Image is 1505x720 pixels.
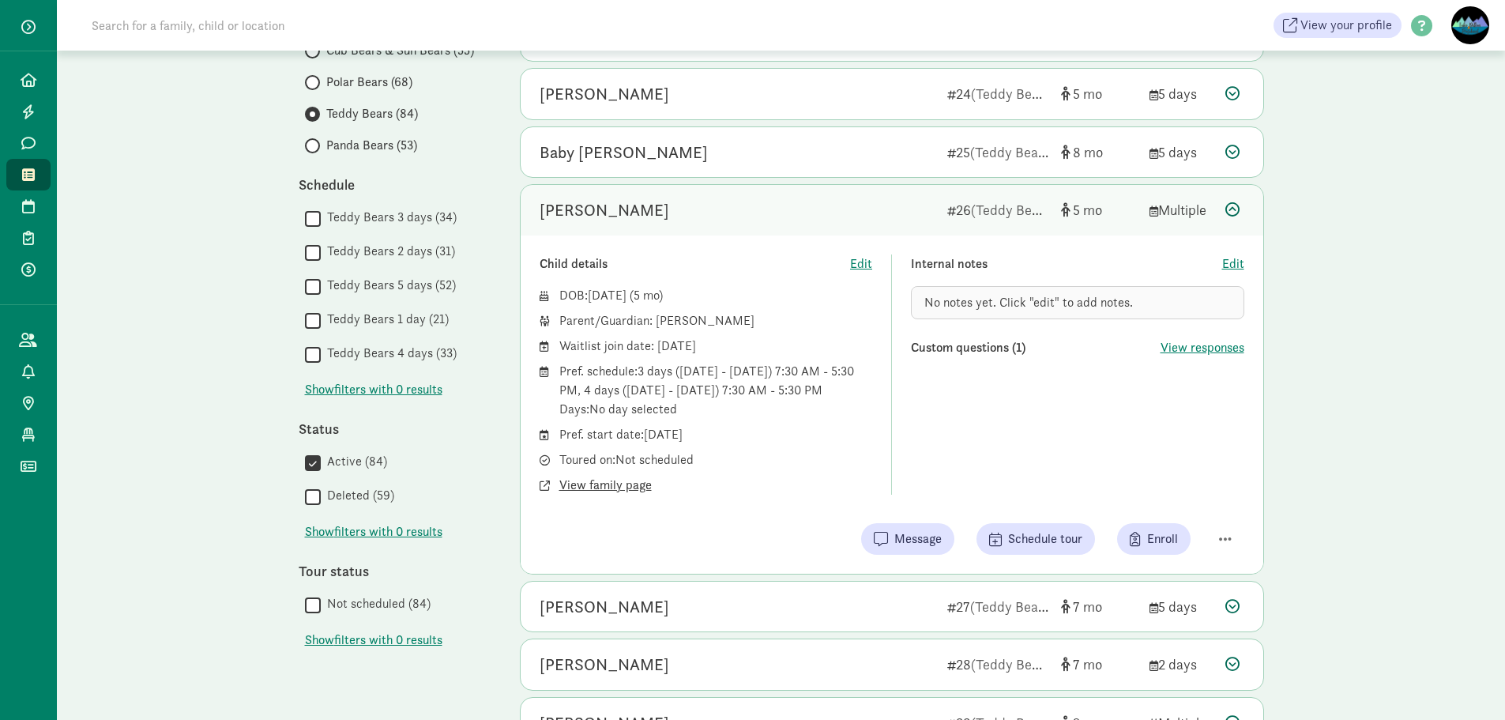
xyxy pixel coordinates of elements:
[1426,644,1505,720] iframe: Chat Widget
[971,85,1055,103] span: (Teddy Bears)
[540,652,669,677] div: Arlo Morgan
[321,310,449,329] label: Teddy Bears 1 day (21)
[321,344,457,363] label: Teddy Bears 4 days (33)
[305,522,442,541] button: Showfilters with 0 results
[305,380,442,399] button: Showfilters with 0 results
[559,425,873,444] div: Pref. start date: [DATE]
[540,594,669,620] div: Bebe Amaya
[1117,523,1191,555] button: Enroll
[1073,201,1102,219] span: 5
[305,631,442,650] span: Show filters with 0 results
[1149,596,1213,617] div: 5 days
[559,362,873,419] div: Pref. schedule: 3 days ([DATE] - [DATE]) 7:30 AM - 5:30 PM, 4 days ([DATE] - [DATE]) 7:30 AM - 5:...
[305,631,442,650] button: Showfilters with 0 results
[911,254,1222,273] div: Internal notes
[1061,654,1137,675] div: [object Object]
[540,198,669,223] div: Tylo Spangler
[326,73,412,92] span: Polar Bears (68)
[321,452,387,471] label: Active (84)
[1149,199,1213,221] div: Multiple
[299,418,488,439] div: Status
[1073,655,1102,673] span: 7
[861,523,954,555] button: Message
[321,242,455,261] label: Teddy Bears 2 days (31)
[1274,13,1402,38] a: View your profile
[326,41,474,60] span: Cub Bears & Sun Bears (55)
[1147,530,1178,548] span: Enroll
[947,199,1048,221] div: 26
[326,136,417,155] span: Panda Bears (53)
[1149,654,1213,675] div: 2 days
[1061,83,1137,104] div: [object Object]
[1061,199,1137,221] div: [object Object]
[911,338,1161,357] div: Custom questions (1)
[971,655,1055,673] span: (Teddy Bears)
[559,450,873,469] div: Toured on: Not scheduled
[82,9,525,41] input: Search for a family, child or location
[540,254,851,273] div: Child details
[321,208,457,227] label: Teddy Bears 3 days (34)
[299,174,488,195] div: Schedule
[559,337,873,356] div: Waitlist join date: [DATE]
[305,522,442,541] span: Show filters with 0 results
[970,597,1054,616] span: (Teddy Bears)
[850,254,872,273] button: Edit
[947,83,1048,104] div: 24
[1073,597,1102,616] span: 7
[321,276,456,295] label: Teddy Bears 5 days (52)
[1073,85,1102,103] span: 5
[305,380,442,399] span: Show filters with 0 results
[540,81,669,107] div: Bebe Barrios
[559,286,873,305] div: DOB: ( )
[971,201,1055,219] span: (Teddy Bears)
[947,654,1048,675] div: 28
[970,143,1054,161] span: (Teddy Bears)
[1149,83,1213,104] div: 5 days
[1061,596,1137,617] div: [object Object]
[559,311,873,330] div: Parent/Guardian: [PERSON_NAME]
[559,476,652,495] button: View family page
[976,523,1095,555] button: Schedule tour
[1149,141,1213,163] div: 5 days
[947,141,1048,163] div: 25
[1073,143,1103,161] span: 8
[1300,16,1392,35] span: View your profile
[588,287,626,303] span: [DATE]
[1222,254,1244,273] button: Edit
[321,594,431,613] label: Not scheduled (84)
[326,104,418,123] span: Teddy Bears (84)
[894,530,942,548] span: Message
[924,294,1133,311] span: No notes yet. Click "edit" to add notes.
[299,560,488,582] div: Tour status
[634,287,659,303] span: 5
[947,596,1048,617] div: 27
[1161,338,1244,357] button: View responses
[321,486,394,505] label: Deleted (59)
[1061,141,1137,163] div: [object Object]
[1008,530,1082,548] span: Schedule tour
[540,140,708,165] div: Baby Garcia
